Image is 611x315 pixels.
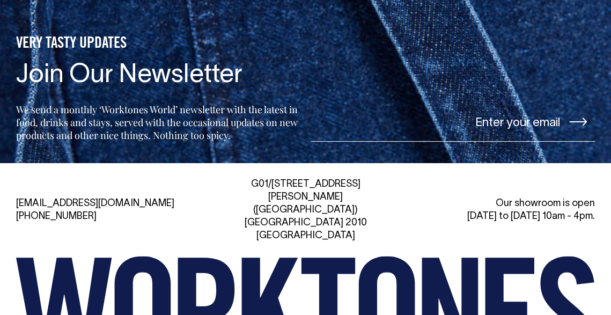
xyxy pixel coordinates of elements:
[413,197,595,223] div: Our showroom is open [DATE] to [DATE] 10am - 4pm.
[311,101,595,142] input: Enter your email
[16,103,300,142] p: We send a monthly ‘Worktones World’ newsletter with the latest in food, drinks and stays, served ...
[16,62,300,90] h4: Join Our Newsletter
[16,35,300,53] h5: VERY TASTY UPDATES
[16,212,97,221] a: [PHONE_NUMBER]
[16,199,174,208] a: [EMAIL_ADDRESS][DOMAIN_NAME]
[215,178,397,243] div: G01/[STREET_ADDRESS][PERSON_NAME] ([GEOGRAPHIC_DATA]) [GEOGRAPHIC_DATA] 2010 [GEOGRAPHIC_DATA]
